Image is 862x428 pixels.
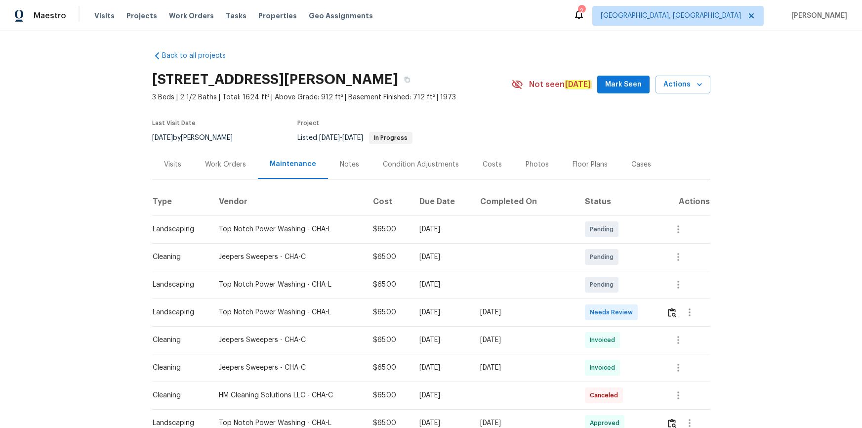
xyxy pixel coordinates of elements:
[153,252,204,262] div: Cleaning
[573,160,608,170] div: Floor Plans
[365,188,411,215] th: Cost
[419,390,464,400] div: [DATE]
[411,188,472,215] th: Due Date
[483,160,502,170] div: Costs
[219,363,357,373] div: Jeepers Sweepers - CHA-C
[656,76,710,94] button: Actions
[631,160,651,170] div: Cases
[340,160,359,170] div: Notes
[370,135,411,141] span: In Progress
[590,252,617,262] span: Pending
[34,11,66,21] span: Maestro
[590,418,623,428] span: Approved
[153,280,204,290] div: Landscaping
[590,280,617,290] span: Pending
[152,188,211,215] th: Type
[590,363,619,373] span: Invoiced
[787,11,847,21] span: [PERSON_NAME]
[419,307,464,317] div: [DATE]
[663,79,702,91] span: Actions
[152,132,245,144] div: by [PERSON_NAME]
[342,134,363,141] span: [DATE]
[219,335,357,345] div: Jeepers Sweepers - CHA-C
[373,335,404,345] div: $65.00
[419,363,464,373] div: [DATE]
[309,11,373,21] span: Geo Assignments
[373,224,404,234] div: $65.00
[373,363,404,373] div: $65.00
[590,335,619,345] span: Invoiced
[319,134,340,141] span: [DATE]
[373,390,404,400] div: $65.00
[668,308,676,317] img: Review Icon
[219,252,357,262] div: Jeepers Sweepers - CHA-C
[605,79,642,91] span: Mark Seen
[480,363,569,373] div: [DATE]
[601,11,741,21] span: [GEOGRAPHIC_DATA], [GEOGRAPHIC_DATA]
[152,51,247,61] a: Back to all projects
[205,160,246,170] div: Work Orders
[153,307,204,317] div: Landscaping
[297,134,412,141] span: Listed
[153,390,204,400] div: Cleaning
[398,71,416,88] button: Copy Address
[152,134,173,141] span: [DATE]
[152,92,511,102] span: 3 Beds | 2 1/2 Baths | Total: 1624 ft² | Above Grade: 912 ft² | Basement Finished: 712 ft² | 1973
[297,120,319,126] span: Project
[526,160,549,170] div: Photos
[658,188,710,215] th: Actions
[565,80,591,89] em: [DATE]
[373,418,404,428] div: $65.00
[419,335,464,345] div: [DATE]
[419,224,464,234] div: [DATE]
[270,159,316,169] div: Maintenance
[597,76,650,94] button: Mark Seen
[373,280,404,290] div: $65.00
[666,300,678,324] button: Review Icon
[590,224,617,234] span: Pending
[152,120,196,126] span: Last Visit Date
[258,11,297,21] span: Properties
[211,188,365,215] th: Vendor
[219,418,357,428] div: Top Notch Power Washing - CHA-L
[472,188,577,215] th: Completed On
[590,307,637,317] span: Needs Review
[319,134,363,141] span: -
[480,418,569,428] div: [DATE]
[529,80,591,89] span: Not seen
[226,12,246,19] span: Tasks
[94,11,115,21] span: Visits
[153,224,204,234] div: Landscaping
[373,252,404,262] div: $65.00
[480,307,569,317] div: [DATE]
[152,75,398,85] h2: [STREET_ADDRESS][PERSON_NAME]
[383,160,459,170] div: Condition Adjustments
[419,252,464,262] div: [DATE]
[578,6,585,16] div: 2
[373,307,404,317] div: $65.00
[164,160,181,170] div: Visits
[126,11,157,21] span: Projects
[219,390,357,400] div: HM Cleaning Solutions LLC - CHA-C
[219,224,357,234] div: Top Notch Power Washing - CHA-L
[219,280,357,290] div: Top Notch Power Washing - CHA-L
[153,335,204,345] div: Cleaning
[419,418,464,428] div: [DATE]
[153,418,204,428] div: Landscaping
[219,307,357,317] div: Top Notch Power Washing - CHA-L
[153,363,204,373] div: Cleaning
[668,419,676,428] img: Review Icon
[169,11,214,21] span: Work Orders
[419,280,464,290] div: [DATE]
[590,390,622,400] span: Canceled
[577,188,658,215] th: Status
[480,335,569,345] div: [DATE]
